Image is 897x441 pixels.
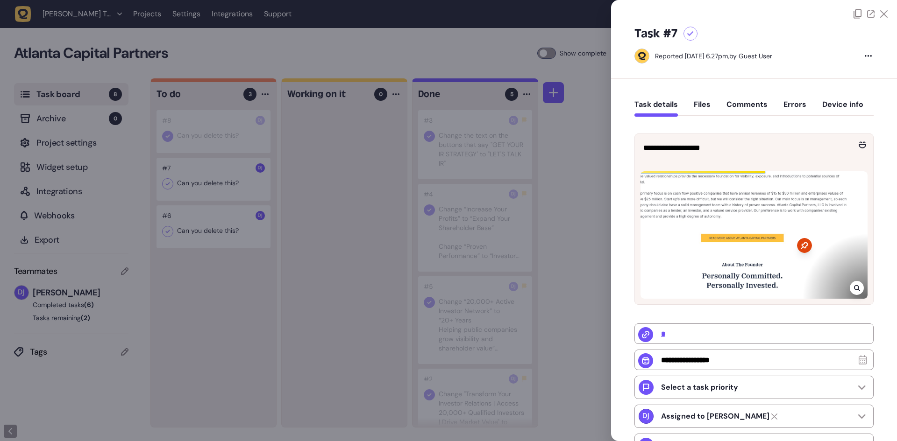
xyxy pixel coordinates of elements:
[634,100,678,117] button: Task details
[822,100,863,117] button: Device info
[661,383,738,392] p: Select a task priority
[783,100,806,117] button: Errors
[634,26,678,41] h5: Task #7
[635,49,649,63] img: Guest User
[661,412,769,421] strong: David Jones
[655,51,772,61] div: by Guest User
[694,100,711,117] button: Files
[655,52,729,60] div: Reported [DATE] 6.27pm,
[726,100,768,117] button: Comments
